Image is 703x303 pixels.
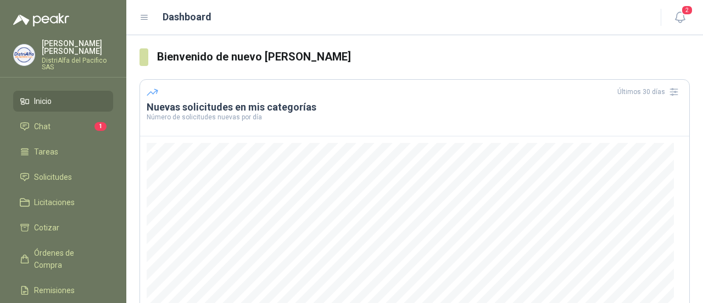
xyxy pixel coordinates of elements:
span: Cotizar [34,222,59,234]
h3: Nuevas solicitudes en mis categorías [147,101,683,114]
img: Logo peakr [13,13,69,26]
a: Órdenes de Compra [13,243,113,276]
h3: Bienvenido de nuevo [PERSON_NAME] [157,48,690,65]
h1: Dashboard [163,9,211,25]
a: Chat1 [13,116,113,137]
a: Tareas [13,141,113,162]
p: DistriAlfa del Pacifico SAS [42,57,113,70]
p: [PERSON_NAME] [PERSON_NAME] [42,40,113,55]
span: Órdenes de Compra [34,247,103,271]
span: Remisiones [34,284,75,296]
a: Solicitudes [13,167,113,188]
img: Company Logo [14,45,35,65]
span: 2 [681,5,693,15]
button: 2 [670,8,690,27]
a: Cotizar [13,217,113,238]
p: Número de solicitudes nuevas por día [147,114,683,120]
a: Remisiones [13,280,113,301]
span: Tareas [34,146,58,158]
div: Últimos 30 días [617,83,683,101]
span: Licitaciones [34,196,75,208]
a: Licitaciones [13,192,113,213]
a: Inicio [13,91,113,112]
span: Chat [34,120,51,133]
span: Inicio [34,95,52,107]
span: Solicitudes [34,171,72,183]
span: 1 [94,122,107,131]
